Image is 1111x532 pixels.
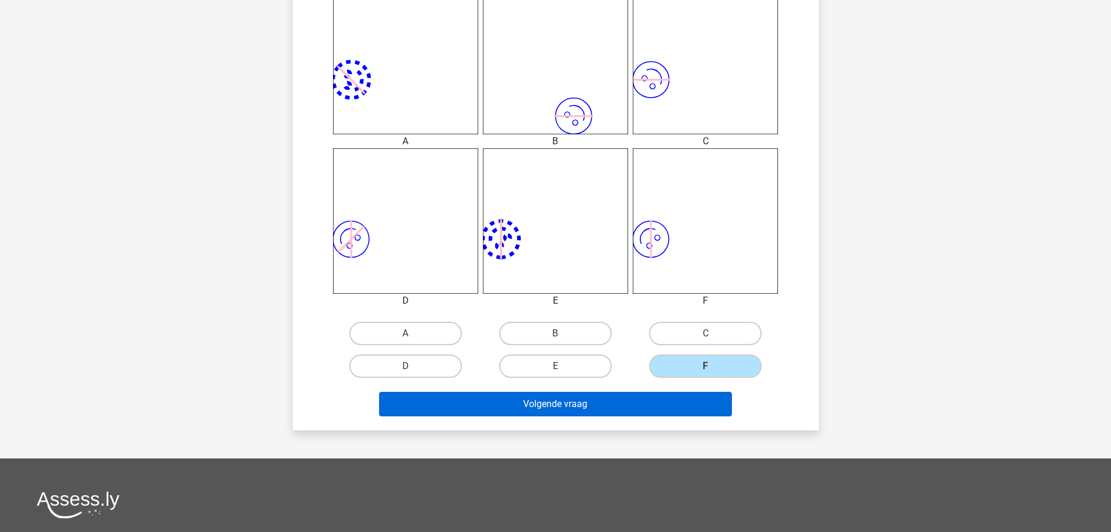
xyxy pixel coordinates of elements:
div: F [624,294,787,308]
div: C [624,134,787,148]
button: Volgende vraag [379,392,732,416]
div: D [324,294,487,308]
label: F [649,354,762,378]
label: C [649,322,762,345]
div: B [474,134,637,148]
label: D [349,354,462,378]
label: E [499,354,612,378]
label: A [349,322,462,345]
img: Assessly logo [37,491,120,519]
div: E [474,294,637,308]
div: A [324,134,487,148]
label: B [499,322,612,345]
